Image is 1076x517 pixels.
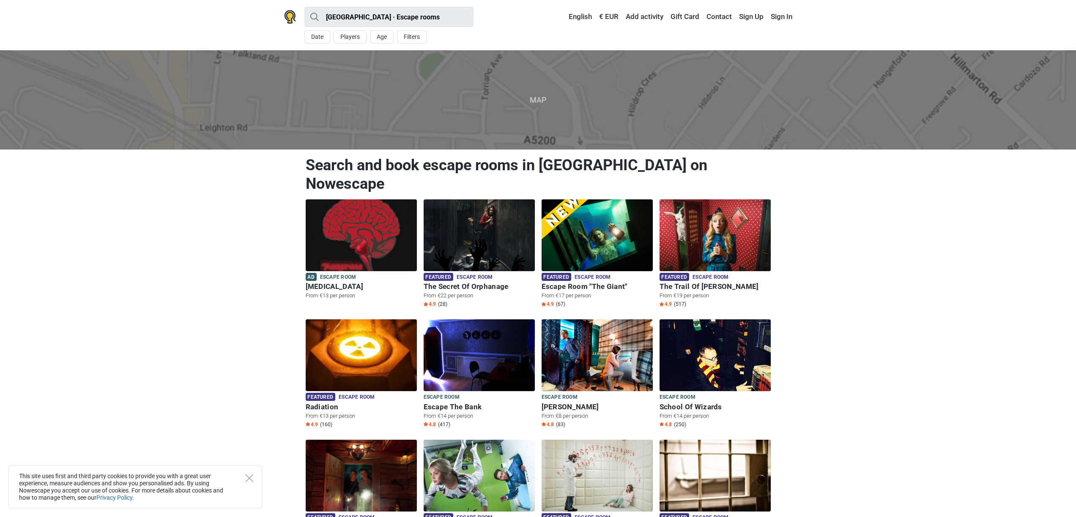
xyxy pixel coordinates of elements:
[424,199,535,310] a: The Secret Of Orphanage Featured Escape room The Secret Of Orphanage From €22 per person Star4.9 ...
[660,319,771,391] img: School Of Wizards
[660,403,771,411] h6: School Of Wizards
[660,422,664,426] img: Star
[306,199,417,271] img: Paranoia
[397,30,427,44] button: Filters
[674,301,686,307] span: (517)
[424,412,535,420] p: From €14 per person
[542,199,653,310] a: Escape Room "The Giant" Featured Escape room Escape Room "The Giant" From €17 per person Star4.9 ...
[320,421,332,428] span: (160)
[660,282,771,291] h6: The Trail Of [PERSON_NAME]
[597,9,621,24] a: € EUR
[660,292,771,299] p: From €19 per person
[542,422,546,426] img: Star
[304,30,330,44] button: Date
[306,393,335,401] span: Featured
[306,412,417,420] p: From €13 per person
[424,403,535,411] h6: Escape The Bank
[542,273,571,281] span: Featured
[660,273,689,281] span: Featured
[660,412,771,420] p: From €14 per person
[660,302,664,306] img: Star
[624,9,665,24] a: Add activity
[320,273,356,282] span: Escape room
[306,282,417,291] h6: [MEDICAL_DATA]
[306,199,417,302] a: Paranoia Ad Escape room [MEDICAL_DATA] From €13 per person
[556,421,565,428] span: (83)
[306,319,417,391] img: Radiation
[542,319,653,391] img: Sherlock Holmes
[306,273,317,281] span: Ad
[561,9,594,24] a: English
[542,292,653,299] p: From €17 per person
[306,403,417,411] h6: Radiation
[660,301,672,307] span: 4.9
[668,9,701,24] a: Gift Card
[304,7,474,27] input: try “London”
[424,199,535,271] img: The Secret Of Orphanage
[339,393,375,402] span: Escape room
[660,199,771,271] img: The Trail Of Alice
[660,393,695,402] span: Escape room
[542,412,653,420] p: From €8 per person
[438,421,450,428] span: (417)
[424,421,436,428] span: 4.8
[424,292,535,299] p: From €22 per person
[769,9,792,24] a: Sign In
[660,421,672,428] span: 4.8
[438,301,447,307] span: (28)
[457,273,493,282] span: Escape room
[424,319,535,391] img: Escape The Bank
[424,393,460,402] span: Escape room
[334,30,367,44] button: Players
[8,465,262,509] div: This site uses first and third party cookies to provide you with a great user experience, measure...
[306,292,417,299] p: From €13 per person
[575,273,611,282] span: Escape room
[424,440,535,512] img: Gravity
[660,440,771,512] img: Escape From Jail
[542,403,653,411] h6: [PERSON_NAME]
[660,199,771,310] a: The Trail Of Alice Featured Escape room The Trail Of [PERSON_NAME] From €19 per person Star4.9 (517)
[556,301,565,307] span: (67)
[306,156,771,193] h1: Search and book escape rooms in [GEOGRAPHIC_DATA] on Nowescape
[542,301,554,307] span: 4.9
[424,319,535,430] a: Escape The Bank Escape room Escape The Bank From €14 per person Star4.8 (417)
[737,9,766,24] a: Sign Up
[306,421,318,428] span: 4.9
[424,422,428,426] img: Star
[424,282,535,291] h6: The Secret Of Orphanage
[96,494,132,501] a: Privacy Policy
[306,422,310,426] img: Star
[246,474,253,482] button: Close
[306,319,417,430] a: Radiation Featured Escape room Radiation From €13 per person Star4.9 (160)
[424,301,436,307] span: 4.9
[542,302,546,306] img: Star
[563,14,569,20] img: English
[542,319,653,430] a: Sherlock Holmes Escape room [PERSON_NAME] From €8 per person Star4.8 (83)
[542,440,653,512] img: The Asylum
[704,9,734,24] a: Contact
[660,319,771,430] a: School Of Wizards Escape room School Of Wizards From €14 per person Star4.8 (250)
[542,199,653,271] img: Escape Room "The Giant"
[542,421,554,428] span: 4.8
[693,273,728,282] span: Escape room
[542,282,653,291] h6: Escape Room "The Giant"
[306,440,417,512] img: Shambala
[542,393,578,402] span: Escape room
[424,302,428,306] img: Star
[284,10,296,24] img: Nowescape logo
[424,273,453,281] span: Featured
[370,30,394,44] button: Age
[674,421,686,428] span: (250)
